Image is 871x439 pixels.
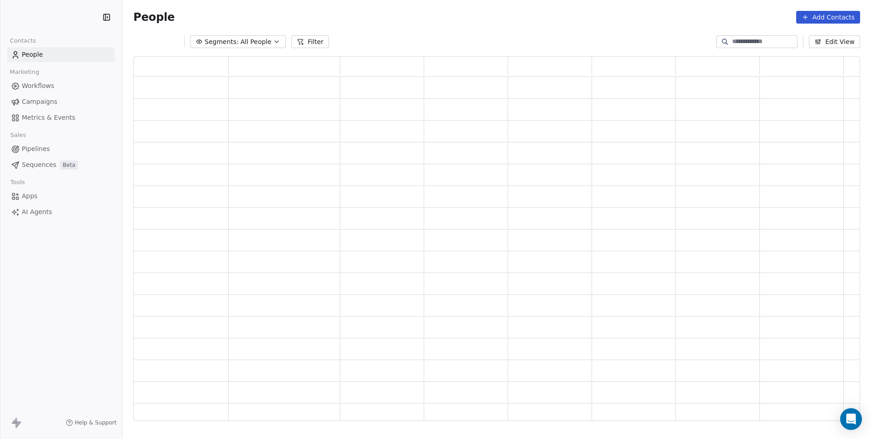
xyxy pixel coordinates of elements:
[205,37,239,47] span: Segments:
[22,191,38,201] span: Apps
[60,161,78,170] span: Beta
[22,50,43,59] span: People
[7,94,115,109] a: Campaigns
[66,419,117,426] a: Help & Support
[6,34,40,48] span: Contacts
[7,157,115,172] a: SequencesBeta
[22,81,54,91] span: Workflows
[796,11,860,24] button: Add Contacts
[7,78,115,93] a: Workflows
[6,128,30,142] span: Sales
[75,419,117,426] span: Help & Support
[22,207,52,217] span: AI Agents
[840,408,862,430] div: Open Intercom Messenger
[7,189,115,204] a: Apps
[7,47,115,62] a: People
[809,35,860,48] button: Edit View
[240,37,271,47] span: All People
[22,113,75,122] span: Metrics & Events
[7,141,115,156] a: Pipelines
[133,10,175,24] span: People
[7,110,115,125] a: Metrics & Events
[22,97,57,107] span: Campaigns
[22,160,56,170] span: Sequences
[22,144,50,154] span: Pipelines
[6,176,29,189] span: Tools
[7,205,115,219] a: AI Agents
[6,65,43,79] span: Marketing
[291,35,329,48] button: Filter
